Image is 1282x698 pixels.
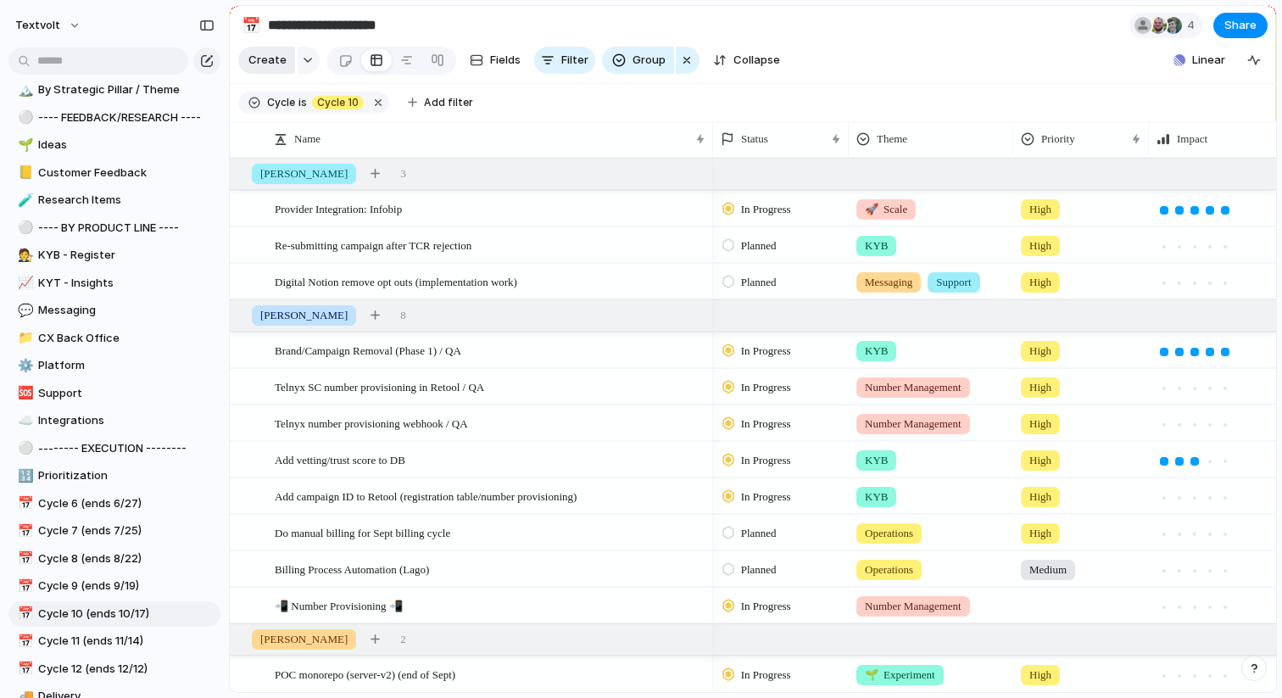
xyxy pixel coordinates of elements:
[865,274,912,291] span: Messaging
[38,247,215,264] span: KYB - Register
[38,109,215,126] span: ---- FEEDBACK/RESEARCH ----
[706,47,787,74] button: Collapse
[275,198,402,218] span: Provider Integration: Infobip
[1187,17,1200,34] span: 4
[8,243,220,268] a: 🧑‍⚖️KYB - Register
[38,220,215,237] span: ---- BY PRODUCT LINE ----
[8,491,220,517] a: 📅Cycle 6 (ends 6/27)
[877,131,907,148] span: Theme
[18,191,30,210] div: 🧪
[1029,452,1051,469] span: High
[275,450,405,469] span: Add vetting/trust score to DB
[18,246,30,265] div: 🧑‍⚖️
[8,77,220,103] a: 🏔️By Strategic Pillar / Theme
[18,273,30,293] div: 📈
[398,91,483,114] button: Add filter
[733,52,780,69] span: Collapse
[865,237,888,254] span: KYB
[1029,237,1051,254] span: High
[865,561,913,578] span: Operations
[15,220,32,237] button: ⚪
[275,413,468,433] span: Telnyx number provisioning webhook / QA
[18,383,30,403] div: 🆘
[275,522,450,542] span: Do manual billing for Sept billing cycle
[865,416,961,433] span: Number Management
[741,131,768,148] span: Status
[1192,52,1225,69] span: Linear
[8,518,220,544] a: 📅Cycle 7 (ends 7/25)
[936,274,971,291] span: Support
[8,436,220,461] a: ⚪-------- EXECUTION --------
[309,93,367,112] button: Cycle 10
[18,108,30,127] div: ⚪
[8,160,220,186] a: 📒Customer Feedback
[38,522,215,539] span: Cycle 7 (ends 7/25)
[865,667,935,684] span: Experiment
[18,218,30,237] div: ⚪
[242,14,260,36] div: 📅
[8,381,220,406] a: 🆘Support
[15,81,32,98] button: 🏔️
[15,385,32,402] button: 🆘
[633,52,666,69] span: Group
[275,595,403,615] span: 📲 Number Provisioning 📲
[8,271,220,296] a: 📈KYT - Insights
[18,438,30,458] div: ⚪
[865,343,888,360] span: KYB
[8,105,220,131] a: ⚪---- FEEDBACK/RESEARCH ----
[248,52,287,69] span: Create
[275,559,429,578] span: Billing Process Automation (Lago)
[15,17,60,34] span: textvolt
[865,203,878,215] span: 🚀
[1029,274,1051,291] span: High
[15,192,32,209] button: 🧪
[741,416,791,433] span: In Progress
[38,81,215,98] span: By Strategic Pillar / Theme
[15,522,32,539] button: 📅
[741,201,791,218] span: In Progress
[1029,489,1051,505] span: High
[15,302,32,319] button: 💬
[275,377,484,396] span: Telnyx SC number provisioning in Retool / QA
[15,247,32,264] button: 🧑‍⚖️
[1029,379,1051,396] span: High
[534,47,595,74] button: Filter
[741,379,791,396] span: In Progress
[15,137,32,154] button: 🌱
[18,411,30,431] div: ☁️
[8,298,220,323] div: 💬Messaging
[1167,47,1232,73] button: Linear
[18,356,30,376] div: ⚙️
[18,466,30,486] div: 🔢
[561,52,588,69] span: Filter
[865,489,888,505] span: KYB
[38,495,215,512] span: Cycle 6 (ends 6/27)
[238,47,295,74] button: Create
[38,165,215,181] span: Customer Feedback
[1041,131,1075,148] span: Priority
[18,328,30,348] div: 📁
[1177,131,1207,148] span: Impact
[18,81,30,100] div: 🏔️
[38,385,215,402] span: Support
[18,163,30,182] div: 📒
[275,271,517,291] span: Digital Notion remove opt outs (implementation work)
[400,631,406,648] span: 2
[1029,416,1051,433] span: High
[15,467,32,484] button: 🔢
[8,132,220,158] div: 🌱Ideas
[38,357,215,374] span: Platform
[8,215,220,241] a: ⚪---- BY PRODUCT LINE ----
[8,353,220,378] a: ⚙️Platform
[38,137,215,154] span: Ideas
[1029,343,1051,360] span: High
[275,664,455,684] span: POC monorepo (server-v2) (end of Sept)
[38,302,215,319] span: Messaging
[1029,525,1051,542] span: High
[38,330,215,347] span: CX Back Office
